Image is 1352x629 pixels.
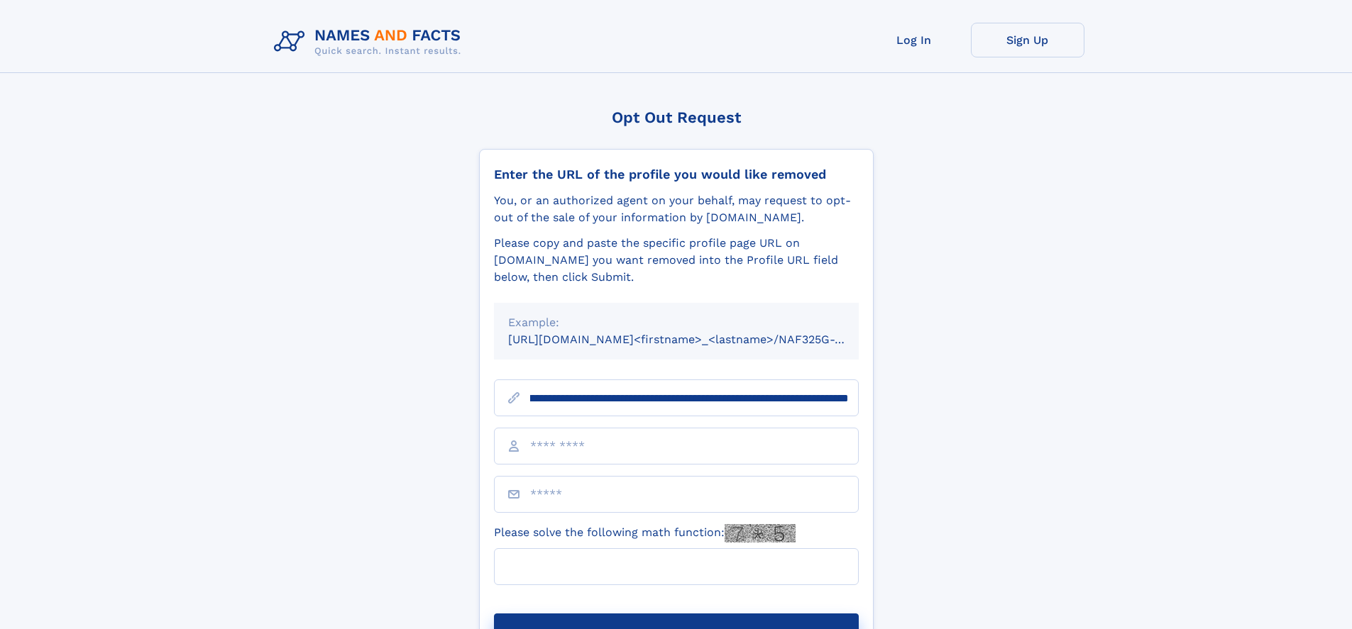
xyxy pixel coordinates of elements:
[857,23,971,57] a: Log In
[494,167,859,182] div: Enter the URL of the profile you would like removed
[494,192,859,226] div: You, or an authorized agent on your behalf, may request to opt-out of the sale of your informatio...
[508,314,845,331] div: Example:
[508,333,886,346] small: [URL][DOMAIN_NAME]<firstname>_<lastname>/NAF325G-xxxxxxxx
[494,524,796,542] label: Please solve the following math function:
[971,23,1084,57] a: Sign Up
[268,23,473,61] img: Logo Names and Facts
[479,108,874,126] div: Opt Out Request
[494,235,859,286] div: Please copy and paste the specific profile page URL on [DOMAIN_NAME] you want removed into the Pr...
